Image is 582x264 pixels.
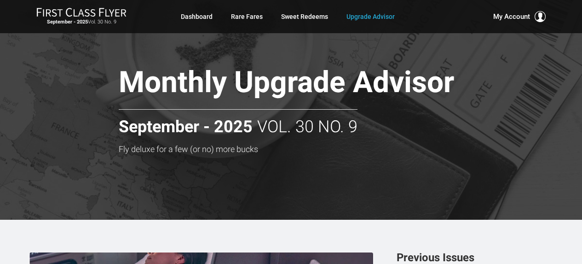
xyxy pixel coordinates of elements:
h1: Monthly Upgrade Advisor [119,66,508,102]
img: First Class Flyer [36,7,127,17]
strong: September - 2025 [47,19,88,25]
h3: Fly deluxe for a few (or no) more bucks [119,145,508,154]
a: First Class FlyerSeptember - 2025Vol. 30 No. 9 [36,7,127,26]
a: Sweet Redeems [281,8,328,25]
a: Upgrade Advisor [346,8,395,25]
a: Dashboard [181,8,213,25]
span: My Account [493,11,530,22]
a: Rare Fares [231,8,263,25]
strong: September - 2025 [119,118,253,136]
button: My Account [493,11,546,22]
h2: Vol. 30 No. 9 [119,109,357,136]
h3: Previous Issues [397,252,553,263]
small: Vol. 30 No. 9 [36,19,127,25]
